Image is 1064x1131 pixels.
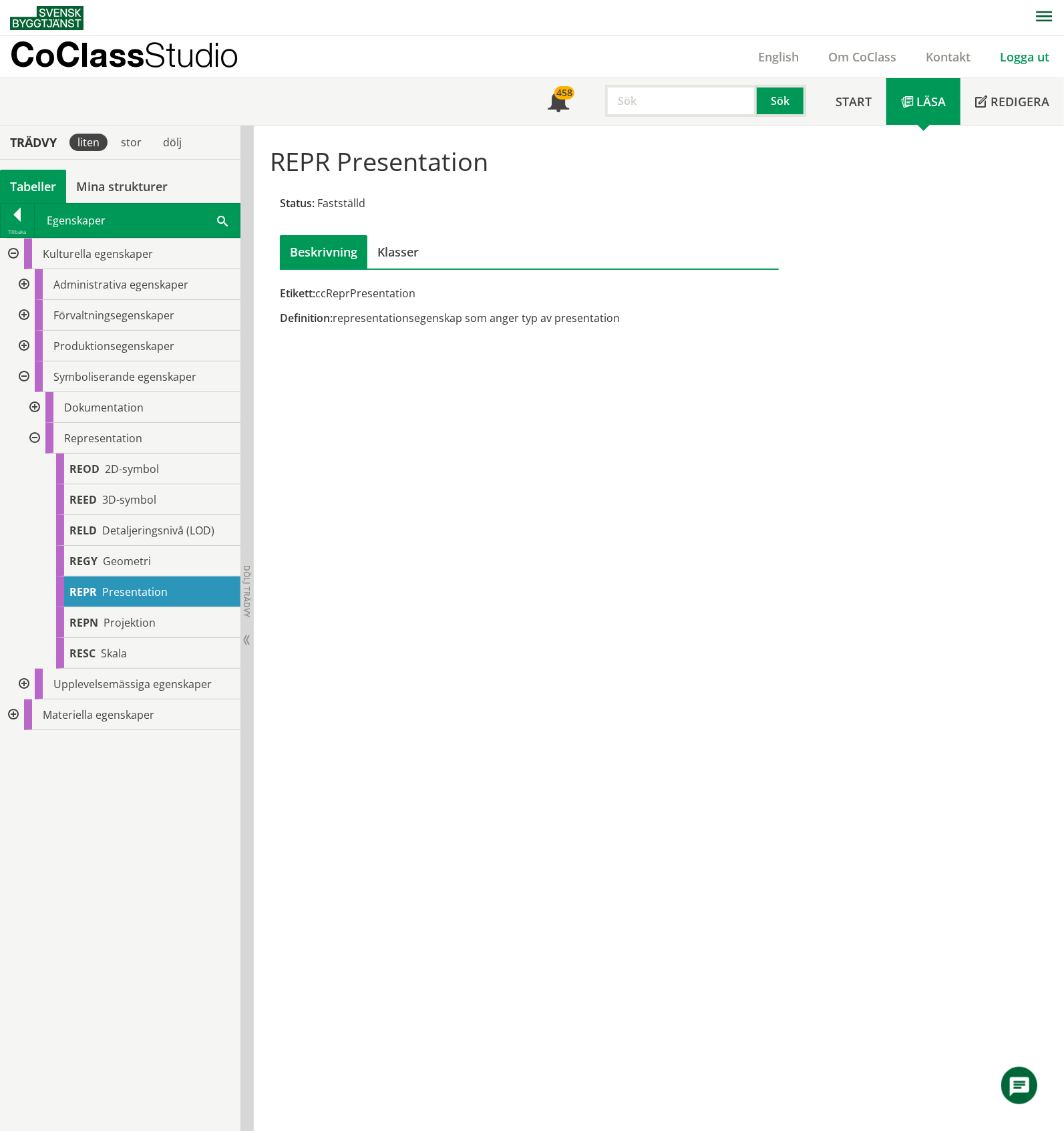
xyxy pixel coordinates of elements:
[911,49,985,65] a: Kontakt
[3,135,64,150] div: Trädvy
[1,226,34,237] div: Tillbaka
[991,94,1049,110] span: Redigera
[605,85,757,117] input: Sök
[53,339,174,353] span: Produktionsegenskaper
[10,47,238,62] p: CoClass
[886,78,960,125] a: Läsa
[280,286,779,301] div: ccReprPresentation
[69,585,97,599] span: REPR
[280,235,367,269] div: Beskrivning
[69,134,108,151] div: liten
[280,311,779,325] div: representationsegenskap som anger typ av presentation
[53,308,174,323] span: Förvaltningsegenskaper
[69,462,100,476] span: REOD
[836,94,872,110] span: Start
[144,35,238,74] span: Studio
[113,134,150,151] div: stor
[53,369,196,384] span: Symboliserande egenskaper
[814,49,911,65] a: Om CoClass
[10,36,267,77] a: CoClassStudio
[69,523,97,538] span: RELD
[53,677,212,691] span: Upplevelsemässiga egenskaper
[69,554,98,569] span: REGY
[821,78,886,125] a: Start
[916,94,946,110] span: Läsa
[64,400,144,415] span: Dokumentation
[548,92,569,114] span: Notifikationer
[280,311,333,325] span: Definition:
[101,646,127,661] span: Skala
[103,554,151,569] span: Geometri
[102,492,156,507] span: 3D-symbol
[367,235,429,269] div: Klasser
[102,523,214,538] span: Detaljeringsnivå (LOD)
[743,49,814,65] a: English
[280,286,315,301] span: Etikett:
[241,565,252,617] span: Dölj trädvy
[43,707,154,722] span: Materiella egenskaper
[960,78,1064,125] a: Redigera
[53,277,188,292] span: Administrativa egenskaper
[757,85,806,117] button: Sök
[533,78,584,125] a: 458
[554,86,574,100] div: 458
[43,247,153,261] span: Kulturella egenskaper
[102,585,168,599] span: Presentation
[280,196,315,210] span: Status:
[66,170,178,203] a: Mina strukturer
[105,462,159,476] span: 2D-symbol
[35,204,240,237] div: Egenskaper
[271,146,1048,176] h1: REPR Presentation
[217,213,228,227] span: Sök i tabellen
[317,196,365,210] span: Fastställd
[69,646,96,661] span: RESC
[10,6,83,30] img: Svensk Byggtjänst
[69,492,97,507] span: REED
[985,49,1064,65] a: Logga ut
[69,615,98,630] span: REPN
[104,615,156,630] span: Projektion
[155,134,190,151] div: dölj
[64,431,142,446] span: Representation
